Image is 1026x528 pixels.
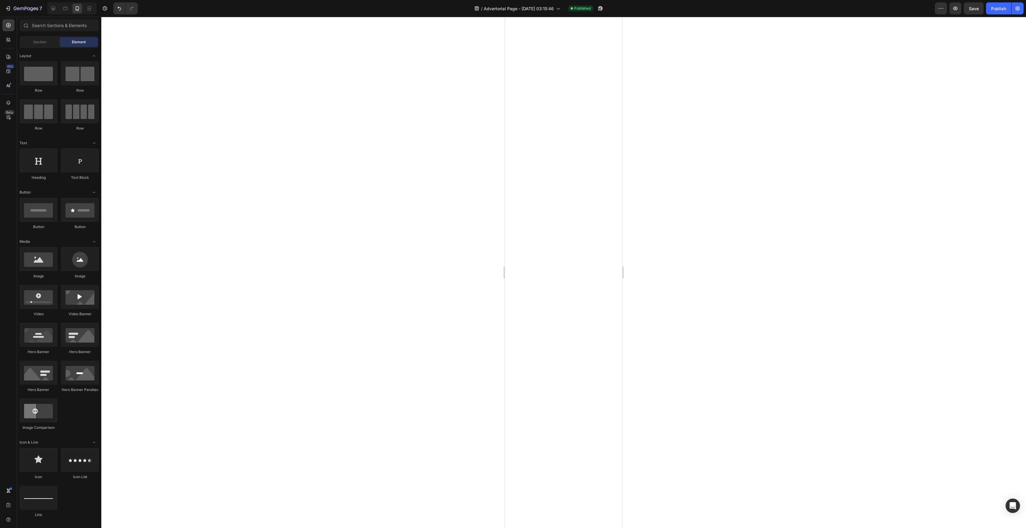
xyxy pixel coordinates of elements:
[20,349,57,355] div: Hero Banner
[89,51,99,61] span: Toggle open
[481,5,482,12] span: /
[89,188,99,197] span: Toggle open
[20,512,57,517] div: Line
[20,311,57,317] div: Video
[33,39,46,45] span: Section
[61,88,99,93] div: Row
[89,237,99,246] span: Toggle open
[72,39,86,45] span: Element
[2,2,45,14] button: 7
[1006,499,1020,513] div: Open Intercom Messenger
[5,110,14,115] div: Beta
[20,273,57,279] div: Image
[61,387,99,392] div: Hero Banner Parallax
[20,239,30,244] span: Media
[20,474,57,480] div: Icon
[20,425,57,430] div: Image Comparison
[61,474,99,480] div: Icon List
[20,190,31,195] span: Button
[964,2,984,14] button: Save
[20,140,27,146] span: Text
[20,387,57,392] div: Hero Banner
[61,175,99,180] div: Text Block
[484,5,554,12] span: Advertorial Page - [DATE] 03:15:46
[20,19,99,31] input: Search Sections & Elements
[969,6,979,11] span: Save
[89,438,99,447] span: Toggle open
[61,311,99,317] div: Video Banner
[89,138,99,148] span: Toggle open
[61,349,99,355] div: Hero Banner
[61,273,99,279] div: Image
[61,126,99,131] div: Row
[61,224,99,230] div: Button
[20,175,57,180] div: Heading
[39,5,42,12] p: 7
[20,440,38,445] span: Icon & Line
[20,53,31,59] span: Layout
[113,2,138,14] div: Undo/Redo
[6,64,14,69] div: 450
[20,224,57,230] div: Button
[20,88,57,93] div: Row
[20,126,57,131] div: Row
[986,2,1011,14] button: Publish
[991,5,1006,12] div: Publish
[505,17,622,528] iframe: Design area
[574,6,591,11] span: Published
